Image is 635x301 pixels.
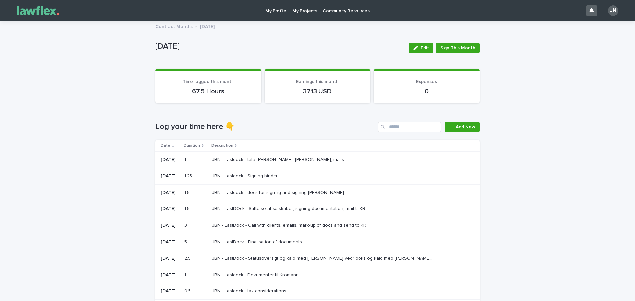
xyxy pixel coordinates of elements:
p: Description [211,142,233,149]
p: 3713 USD [273,87,362,95]
p: JBN - Lastdock - tax considerations [212,287,288,294]
tr: [DATE]11 JBN - Lastdock - Dokumenter til KromannJBN - Lastdock - Dokumenter til Kromann [155,267,480,283]
p: [DATE] [161,206,179,212]
p: JBN - Lastdock - Dokumenter til Kromann [212,271,300,278]
p: JBN - LastDock - Call with clients, emails, mark-up of docs and send to KR [212,221,368,228]
p: JBN - LastDock - Statusoversigt og kald med [PERSON_NAME] vedr doks og kald med [PERSON_NAME] sen... [212,254,434,261]
p: [DATE] [161,239,179,245]
p: 67.5 Hours [163,87,253,95]
p: [DATE] [161,157,179,163]
span: Edit [421,46,429,50]
p: [DATE] [161,288,179,294]
p: 1.5 [184,205,191,212]
span: Add New [456,125,475,129]
p: 0 [382,87,472,95]
p: 1.25 [184,172,193,179]
p: [DATE] [161,223,179,228]
p: [DATE] [155,42,404,51]
h1: Log your time here 👇 [155,122,375,132]
p: 0.5 [184,287,192,294]
p: 1 [184,271,187,278]
tr: [DATE]1.51.5 JBN - LastDOck - Stiftelse af selskaber, signing documentation, mail til KRJBN - Las... [155,201,480,217]
p: 5 [184,238,188,245]
button: Sign This Month [436,43,480,53]
p: JBN - Lastdock - tale [PERSON_NAME], [PERSON_NAME], mails [212,156,345,163]
p: JBN - Lastdock - Signing binder [212,172,279,179]
p: 1 [184,156,187,163]
p: 2.5 [184,254,192,261]
p: 3 [184,221,188,228]
p: Duration [184,142,200,149]
input: Search [378,122,441,132]
p: [DATE] [161,272,179,278]
div: JN [608,5,618,16]
button: Edit [409,43,433,53]
p: [DATE] [161,173,179,179]
p: [DATE] [200,22,215,30]
tr: [DATE]1.251.25 JBN - Lastdock - Signing binderJBN - Lastdock - Signing binder [155,168,480,184]
tr: [DATE]55 JBN - LastDock - Finalisation of documentsJBN - LastDock - Finalisation of documents [155,234,480,250]
p: Contract Months [155,22,193,30]
span: Sign This Month [440,45,475,51]
p: JBN - Lastdock - docs for signing and signing [PERSON_NAME] [212,189,345,196]
p: [DATE] [161,190,179,196]
a: Add New [445,122,480,132]
img: Gnvw4qrBSHOAfo8VMhG6 [13,4,63,17]
tr: [DATE]11 JBN - Lastdock - tale [PERSON_NAME], [PERSON_NAME], mailsJBN - Lastdock - tale [PERSON_N... [155,151,480,168]
p: [DATE] [161,256,179,261]
span: Expenses [416,79,437,84]
tr: [DATE]33 JBN - LastDock - Call with clients, emails, mark-up of docs and send to KRJBN - LastDock... [155,217,480,234]
p: 1.5 [184,189,191,196]
p: JBN - LastDock - Finalisation of documents [212,238,303,245]
p: JBN - LastDOck - Stiftelse af selskaber, signing documentation, mail til KR [212,205,367,212]
tr: [DATE]0.50.5 JBN - Lastdock - tax considerationsJBN - Lastdock - tax considerations [155,283,480,300]
span: Time logged this month [183,79,234,84]
tr: [DATE]2.52.5 JBN - LastDock - Statusoversigt og kald med [PERSON_NAME] vedr doks og kald med [PER... [155,250,480,267]
p: Date [161,142,170,149]
span: Earnings this month [296,79,339,84]
tr: [DATE]1.51.5 JBN - Lastdock - docs for signing and signing [PERSON_NAME]JBN - Lastdock - docs for... [155,184,480,201]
